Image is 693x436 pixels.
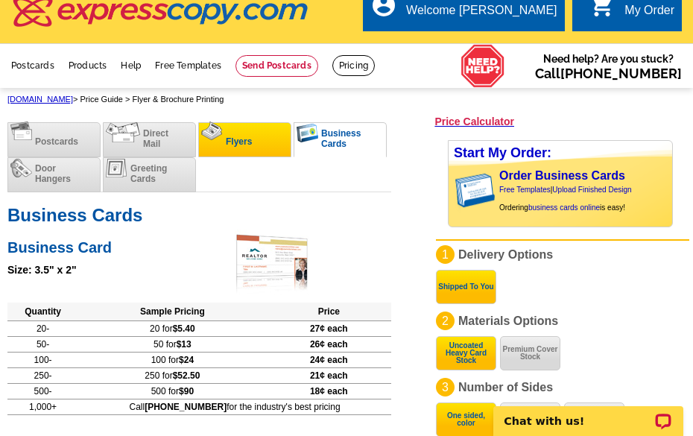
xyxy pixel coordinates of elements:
span: Call [535,66,682,81]
img: directmail.png [106,122,140,142]
div: 1 [436,245,455,264]
a: [PHONE_NUMBER] [560,66,682,81]
span: Door Hangers [35,163,71,184]
th: Price [267,303,391,321]
span: $52.50 [173,370,200,381]
span: > Price Guide > Flyer & Brochure Printing [7,95,224,104]
a: Products [69,60,107,71]
div: Welcome [PERSON_NAME] [406,4,557,25]
td: 500- [7,383,78,399]
img: stack of business cards in a holder [452,165,505,215]
iframe: LiveChat chat widget [484,389,693,436]
a: Order Business Cards [499,169,625,182]
span: Materials Options [458,315,558,327]
a: Help [121,60,141,71]
h2: Business Card [7,235,391,256]
span: | Ordering is easy! [499,186,632,212]
td: 250 for [78,367,266,383]
span: Number of Sides [458,381,553,394]
img: greetingcards.png [106,159,127,177]
img: doorhangers.png [10,159,32,177]
td: Call for the industry's best pricing [78,399,391,414]
td: 100 for [78,352,266,367]
h1: Business Cards [7,207,391,223]
th: Sample Pricing [78,303,266,321]
div: 3 [436,378,455,396]
span: $90 [179,386,194,396]
span: 26¢ each [310,339,348,350]
span: Postcards [35,136,78,147]
a: Upload Finished Design [552,186,631,194]
span: Delivery Options [458,248,553,261]
div: My Order [624,4,674,25]
span: 27¢ each [310,323,348,334]
button: Shipped To You [436,270,496,304]
span: Direct Mail [143,128,168,149]
a: shopping_cart My Order [589,1,674,20]
span: Greeting Cards [130,163,167,184]
div: Start My Order: [449,141,672,165]
th: Quantity [7,303,78,321]
div: Size: 3.5" x 2" [7,262,391,278]
td: 50 for [78,336,266,352]
span: Flyers [226,136,252,147]
a: Free Templates [155,60,221,71]
span: 21¢ each [310,370,348,381]
a: business cards online [528,203,600,212]
a: [DOMAIN_NAME] [7,95,73,104]
span: $13 [177,339,192,350]
span: Need help? Are you stuck? [535,51,682,81]
span: Business Cards [321,128,361,149]
img: help [461,44,505,88]
td: 100- [7,352,78,367]
a: Free Templates [499,186,551,194]
img: postcards.png [10,121,32,140]
img: flyers.png [201,121,223,140]
img: businesscards_c.png [297,124,318,142]
td: 20 for [78,320,266,336]
button: Premium Cover Stock [500,336,560,370]
div: 2 [436,312,455,330]
td: 1,000+ [7,399,78,414]
td: 500 for [78,383,266,399]
span: $5.40 [173,323,195,334]
td: 50- [7,336,78,352]
b: [PHONE_NUMBER] [145,402,227,412]
td: 250- [7,367,78,383]
img: background image for business card ordering arrow [449,165,461,215]
a: Postcards [11,60,54,71]
td: 20- [7,320,78,336]
span: $24 [179,355,194,365]
button: Uncoated Heavy Card Stock [436,336,496,370]
a: Price Calculator [434,115,514,128]
span: 18¢ each [310,386,348,396]
span: 24¢ each [310,355,348,365]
